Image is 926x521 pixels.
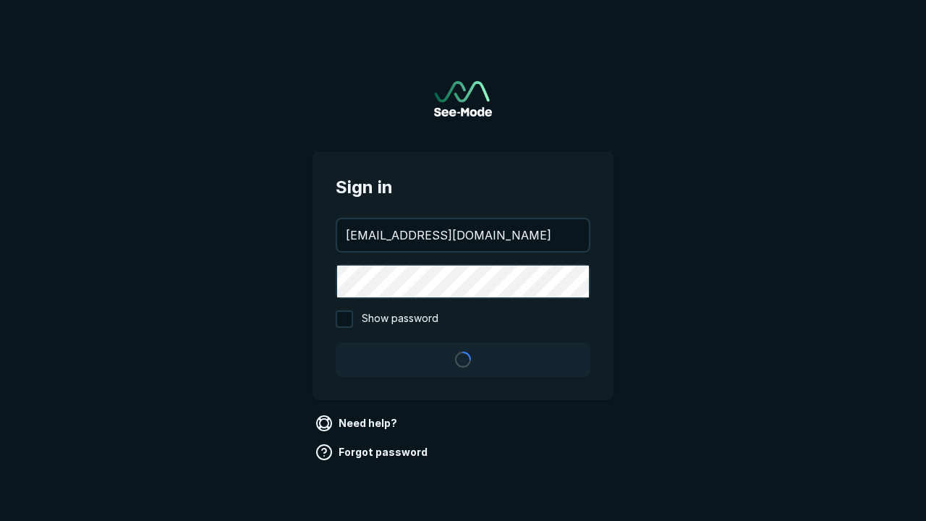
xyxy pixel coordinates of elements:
a: Forgot password [313,441,433,464]
a: Need help? [313,412,403,435]
span: Sign in [336,174,590,200]
input: your@email.com [337,219,589,251]
span: Show password [362,310,438,328]
img: See-Mode Logo [434,81,492,117]
a: Go to sign in [434,81,492,117]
